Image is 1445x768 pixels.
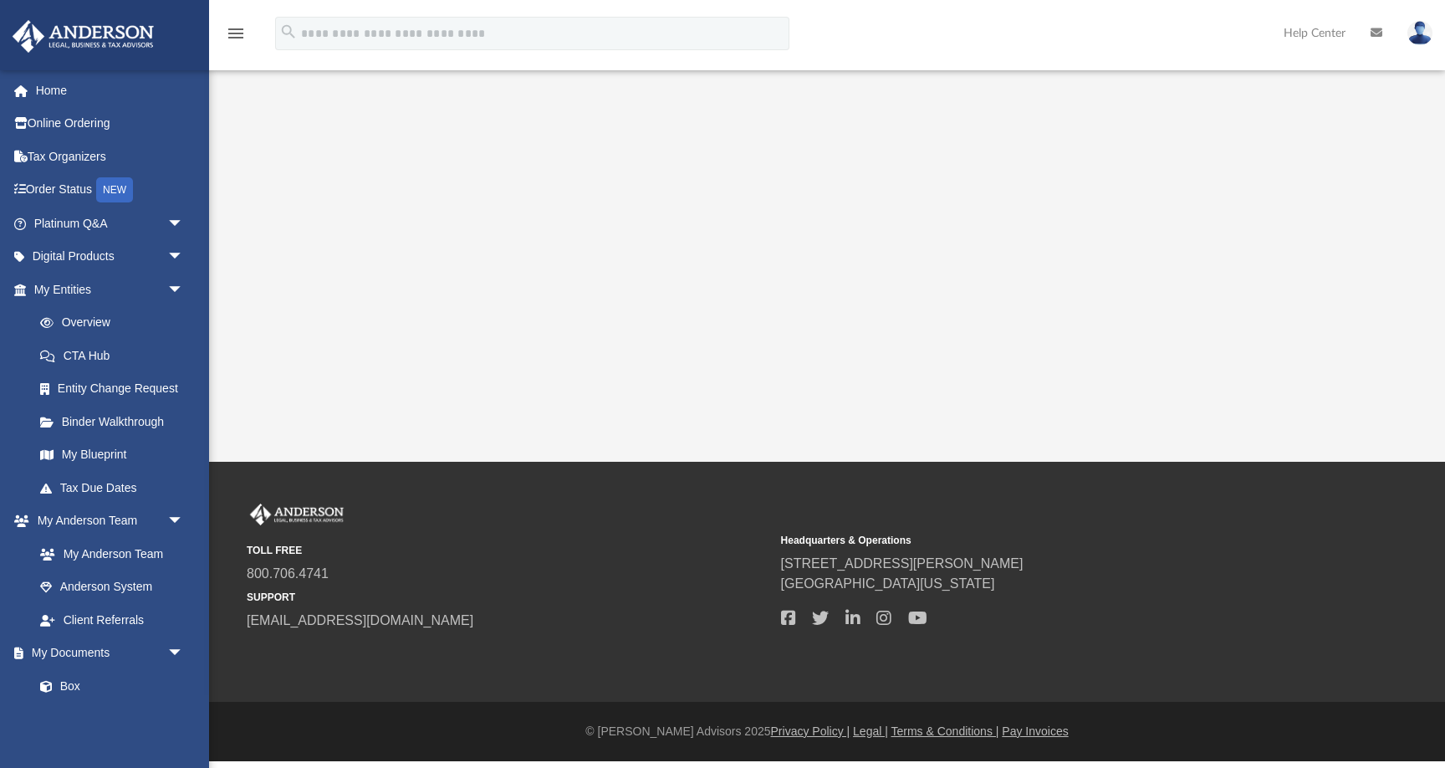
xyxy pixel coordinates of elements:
[279,23,298,41] i: search
[891,724,999,738] a: Terms & Conditions |
[247,566,329,581] a: 800.706.4741
[781,576,995,591] a: [GEOGRAPHIC_DATA][US_STATE]
[247,590,769,605] small: SUPPORT
[167,637,201,671] span: arrow_drop_down
[12,140,209,173] a: Tax Organizers
[12,74,209,107] a: Home
[12,173,209,207] a: Order StatusNEW
[23,306,209,340] a: Overview
[167,273,201,307] span: arrow_drop_down
[209,723,1445,740] div: © [PERSON_NAME] Advisors 2025
[23,405,209,438] a: Binder Walkthrough
[12,240,209,274] a: Digital Productsarrow_drop_down
[781,556,1024,571] a: [STREET_ADDRESS][PERSON_NAME]
[23,339,209,372] a: CTA Hub
[853,724,888,738] a: Legal |
[23,669,192,703] a: Box
[12,504,201,538] a: My Anderson Teamarrow_drop_down
[771,724,850,738] a: Privacy Policy |
[247,504,347,525] img: Anderson Advisors Platinum Portal
[247,613,473,627] a: [EMAIL_ADDRESS][DOMAIN_NAME]
[23,438,201,472] a: My Blueprint
[1002,724,1068,738] a: Pay Invoices
[167,240,201,274] span: arrow_drop_down
[247,543,769,558] small: TOLL FREE
[12,273,209,306] a: My Entitiesarrow_drop_down
[23,471,209,504] a: Tax Due Dates
[8,20,159,53] img: Anderson Advisors Platinum Portal
[226,23,246,44] i: menu
[23,537,192,571] a: My Anderson Team
[1407,21,1432,45] img: User Pic
[226,32,246,44] a: menu
[12,637,201,670] a: My Documentsarrow_drop_down
[23,571,201,604] a: Anderson System
[167,207,201,241] span: arrow_drop_down
[23,703,201,736] a: Meeting Minutes
[12,207,209,240] a: Platinum Q&Aarrow_drop_down
[781,533,1304,548] small: Headquarters & Operations
[167,504,201,539] span: arrow_drop_down
[12,107,209,141] a: Online Ordering
[23,372,209,406] a: Entity Change Request
[23,603,201,637] a: Client Referrals
[96,177,133,202] div: NEW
